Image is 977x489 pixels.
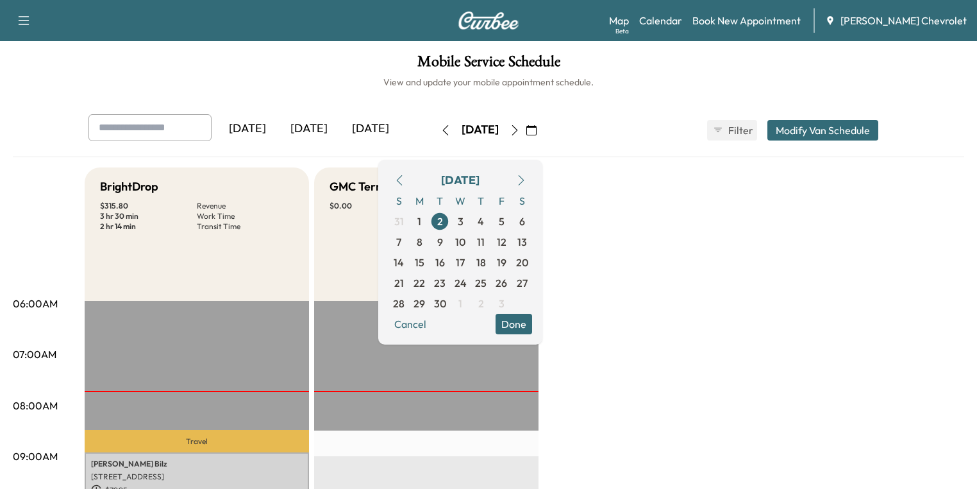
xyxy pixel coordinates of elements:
span: T [471,191,491,211]
span: 6 [519,214,525,229]
p: 07:00AM [13,347,56,362]
span: 7 [396,234,401,250]
span: 24 [455,275,467,291]
div: [DATE] [441,171,480,189]
p: $ 0.00 [330,201,426,211]
span: F [491,191,512,211]
span: 27 [517,275,528,291]
div: [DATE] [462,122,499,138]
a: MapBeta [609,13,629,28]
span: 15 [415,255,424,270]
div: Beta [615,26,629,36]
span: 21 [394,275,404,291]
p: Transit Time [197,221,294,232]
span: 1 [417,214,421,229]
span: Filter [728,123,751,138]
span: 17 [456,255,465,270]
span: 30 [434,296,446,311]
div: [DATE] [340,114,401,144]
span: 2 [478,296,484,311]
span: T [430,191,450,211]
button: Done [496,314,532,334]
p: 08:00AM [13,398,58,413]
span: 22 [413,275,425,291]
span: 11 [477,234,485,250]
p: 3 hr 30 min [100,211,197,221]
span: 13 [517,234,527,250]
span: 20 [516,255,528,270]
span: 14 [394,255,404,270]
span: 12 [497,234,506,250]
span: 25 [475,275,487,291]
h5: BrightDrop [100,178,158,196]
img: Curbee Logo [458,12,519,30]
p: 09:00AM [13,449,58,464]
p: Travel [85,430,309,452]
span: W [450,191,471,211]
p: Work Time [197,211,294,221]
span: 2 [437,214,443,229]
a: Book New Appointment [692,13,801,28]
p: 2 hr 14 min [100,221,197,232]
span: 4 [478,214,484,229]
p: 06:00AM [13,296,58,311]
button: Cancel [388,314,432,334]
h1: Mobile Service Schedule [13,54,964,76]
h5: GMC Terrain [330,178,396,196]
p: $ 315.80 [100,201,197,211]
span: 16 [435,255,445,270]
span: M [409,191,430,211]
span: 10 [455,234,465,250]
p: [STREET_ADDRESS] [91,472,303,482]
span: 31 [394,214,404,229]
span: 23 [434,275,446,291]
div: [DATE] [278,114,340,144]
span: 3 [458,214,463,229]
span: 28 [393,296,405,311]
span: 9 [437,234,443,250]
p: Revenue [197,201,294,211]
span: 1 [458,296,462,311]
span: S [388,191,409,211]
span: S [512,191,532,211]
div: [DATE] [217,114,278,144]
a: Calendar [639,13,682,28]
span: [PERSON_NAME] Chevrolet [840,13,967,28]
span: 8 [417,234,422,250]
h6: View and update your mobile appointment schedule. [13,76,964,89]
span: 3 [499,296,505,311]
span: 18 [476,255,486,270]
p: [PERSON_NAME] Bilz [91,459,303,469]
span: 29 [413,296,425,311]
button: Filter [707,120,757,141]
span: 26 [496,275,507,291]
button: Modify Van Schedule [767,120,878,141]
span: 19 [497,255,506,270]
span: 5 [499,214,505,229]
